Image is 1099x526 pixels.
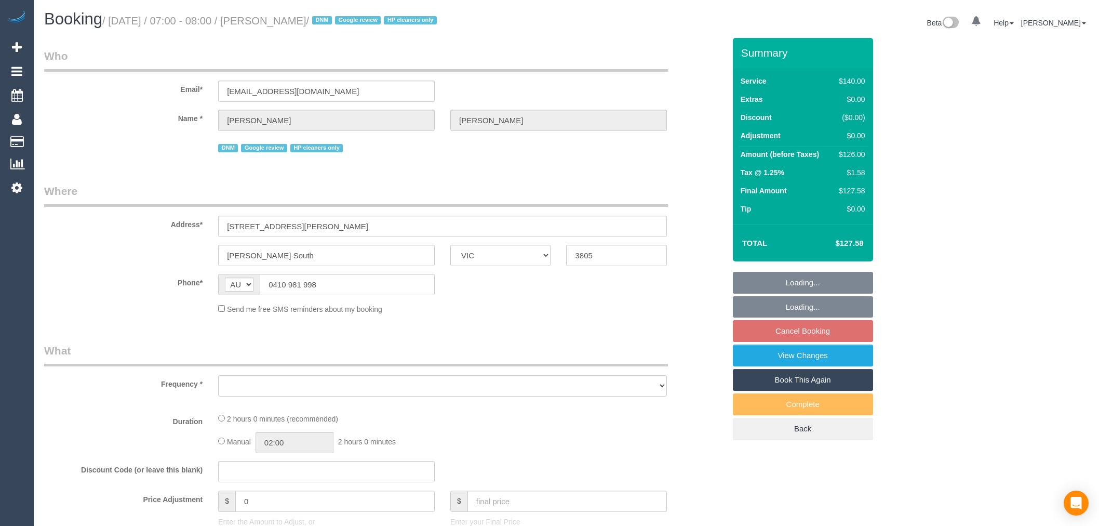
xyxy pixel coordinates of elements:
strong: Total [742,239,768,247]
label: Discount Code (or leave this blank) [36,461,210,475]
span: Send me free SMS reminders about my booking [227,305,382,313]
span: Google review [241,144,287,152]
img: Automaid Logo [6,10,27,25]
h3: Summary [741,47,868,59]
label: Tip [741,204,752,214]
div: $140.00 [835,76,865,86]
h4: $127.58 [804,239,863,248]
label: Duration [36,413,210,427]
label: Tax @ 1.25% [741,167,784,178]
input: Suburb* [218,245,435,266]
div: $0.00 [835,94,865,104]
a: Beta [927,19,959,27]
input: Last Name* [450,110,667,131]
small: / [DATE] / 07:00 - 08:00 / [PERSON_NAME] [102,15,440,27]
span: HP cleaners only [290,144,343,152]
img: New interface [942,17,959,30]
label: Address* [36,216,210,230]
label: Final Amount [741,186,787,196]
legend: Where [44,183,668,207]
a: Back [733,418,873,440]
div: $127.58 [835,186,865,196]
input: Phone* [260,274,435,295]
legend: What [44,343,668,366]
div: $126.00 [835,149,865,160]
div: Open Intercom Messenger [1064,491,1089,516]
span: DNM [312,16,332,24]
span: Google review [335,16,381,24]
label: Service [741,76,767,86]
div: $1.58 [835,167,865,178]
label: Email* [36,81,210,95]
span: HP cleaners only [384,16,437,24]
legend: Who [44,48,668,72]
input: Post Code* [566,245,666,266]
label: Phone* [36,274,210,288]
label: Discount [741,112,772,123]
label: Price Adjustment [36,491,210,505]
label: Extras [741,94,763,104]
label: Frequency * [36,375,210,389]
a: Help [994,19,1014,27]
a: View Changes [733,345,873,366]
div: $0.00 [835,204,865,214]
label: Amount (before Taxes) [741,149,819,160]
span: DNM [218,144,238,152]
label: Adjustment [741,130,781,141]
div: ($0.00) [835,112,865,123]
label: Name * [36,110,210,124]
span: Booking [44,10,102,28]
span: 2 hours 0 minutes (recommended) [227,415,338,423]
span: Manual [227,438,251,446]
span: 2 hours 0 minutes [338,438,396,446]
input: Email* [218,81,435,102]
span: $ [450,491,467,512]
a: [PERSON_NAME] [1021,19,1086,27]
a: Book This Again [733,369,873,391]
input: First Name* [218,110,435,131]
input: final price [467,491,667,512]
span: $ [218,491,235,512]
div: $0.00 [835,130,865,141]
span: / [306,15,440,27]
